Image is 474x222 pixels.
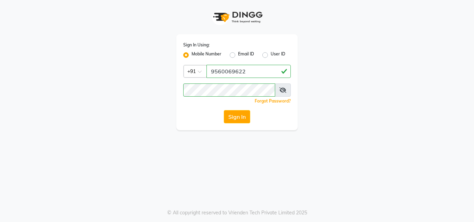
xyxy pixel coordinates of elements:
button: Sign In [224,110,250,123]
label: Sign In Using: [183,42,210,48]
label: Email ID [238,51,254,59]
input: Username [183,83,275,97]
a: Forgot Password? [255,98,291,104]
img: logo1.svg [209,7,265,27]
label: Mobile Number [192,51,221,59]
label: User ID [271,51,285,59]
input: Username [206,65,291,78]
